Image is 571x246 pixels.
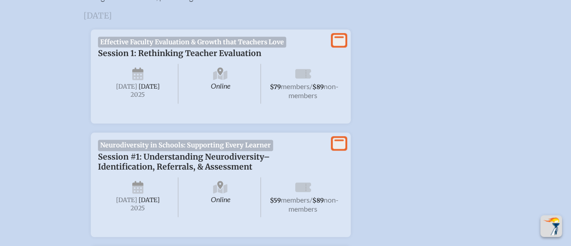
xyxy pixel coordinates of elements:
[281,82,310,90] span: members
[105,205,171,212] span: 2025
[288,195,339,213] span: non-members
[84,11,488,20] h3: [DATE]
[540,215,562,237] button: Scroll Top
[312,83,324,91] span: $89
[116,83,137,90] span: [DATE]
[139,83,160,90] span: [DATE]
[288,82,339,99] span: non-members
[116,196,137,204] span: [DATE]
[180,177,261,217] span: Online
[542,217,560,235] img: To the top
[270,197,281,204] span: $59
[180,64,261,104] span: Online
[310,195,312,204] span: /
[139,196,160,204] span: [DATE]
[105,91,171,98] span: 2025
[98,37,287,47] span: Effective Faculty Evaluation & Growth that Teachers Love
[281,195,310,204] span: members
[98,48,261,58] span: Session 1: Rethinking Teacher Evaluation
[270,83,281,91] span: $79
[310,82,312,90] span: /
[312,197,324,204] span: $89
[98,152,270,172] span: Session #1: Understanding Neurodiversity–Identification, Referrals, & Assessment
[98,140,274,151] span: Neurodiversity in Schools: Supporting Every Learner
